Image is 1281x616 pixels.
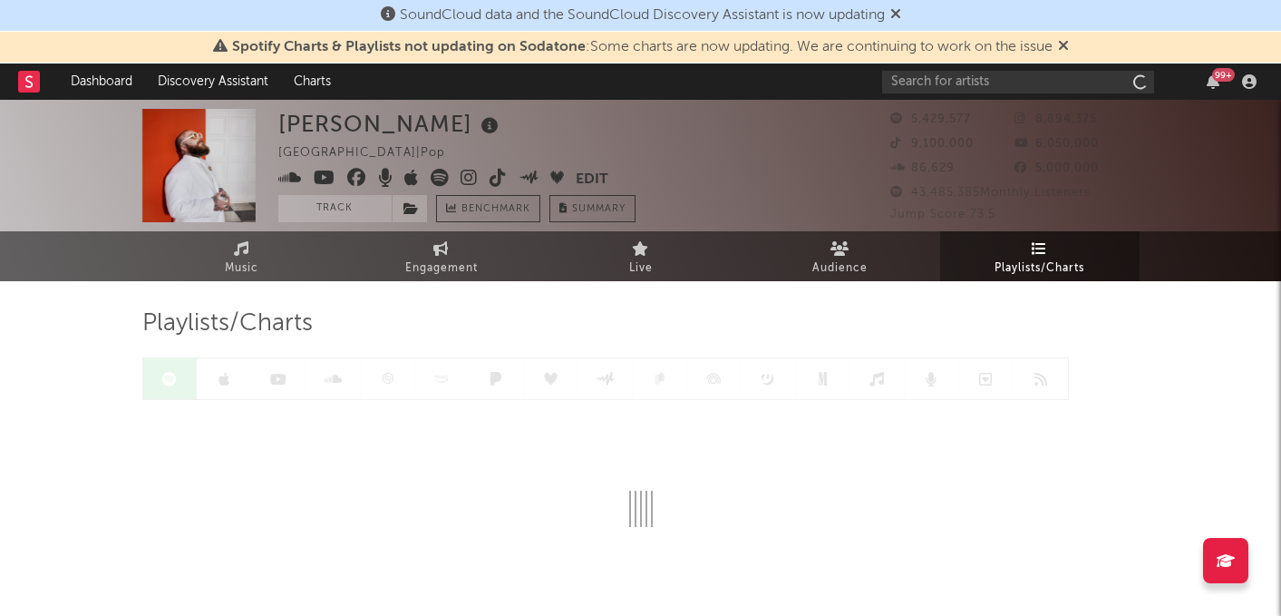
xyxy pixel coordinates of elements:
[142,231,342,281] a: Music
[890,8,901,23] span: Dismiss
[232,40,586,54] span: Spotify Charts & Playlists not updating on Sodatone
[1058,40,1069,54] span: Dismiss
[940,231,1140,281] a: Playlists/Charts
[1014,162,1099,174] span: 5,000,000
[142,313,313,335] span: Playlists/Charts
[890,209,995,220] span: Jump Score: 73.5
[629,258,653,279] span: Live
[281,64,344,100] a: Charts
[890,187,1091,199] span: 43,485,385 Monthly Listeners
[278,109,503,139] div: [PERSON_NAME]
[995,258,1084,279] span: Playlists/Charts
[232,40,1053,54] span: : Some charts are now updating. We are continuing to work on the issue
[890,162,955,174] span: 86,629
[549,195,636,222] button: Summary
[890,138,974,150] span: 9,100,000
[1207,74,1219,89] button: 99+
[405,258,478,279] span: Engagement
[541,231,741,281] a: Live
[461,199,530,220] span: Benchmark
[572,204,626,214] span: Summary
[890,113,971,125] span: 5,429,577
[145,64,281,100] a: Discovery Assistant
[882,71,1154,93] input: Search for artists
[225,258,258,279] span: Music
[400,8,885,23] span: SoundCloud data and the SoundCloud Discovery Assistant is now updating
[278,195,392,222] button: Track
[1212,68,1235,82] div: 99 +
[278,142,466,164] div: [GEOGRAPHIC_DATA] | Pop
[741,231,940,281] a: Audience
[58,64,145,100] a: Dashboard
[1014,138,1099,150] span: 6,050,000
[576,169,608,191] button: Edit
[812,258,868,279] span: Audience
[1014,113,1097,125] span: 8,894,375
[436,195,540,222] a: Benchmark
[342,231,541,281] a: Engagement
